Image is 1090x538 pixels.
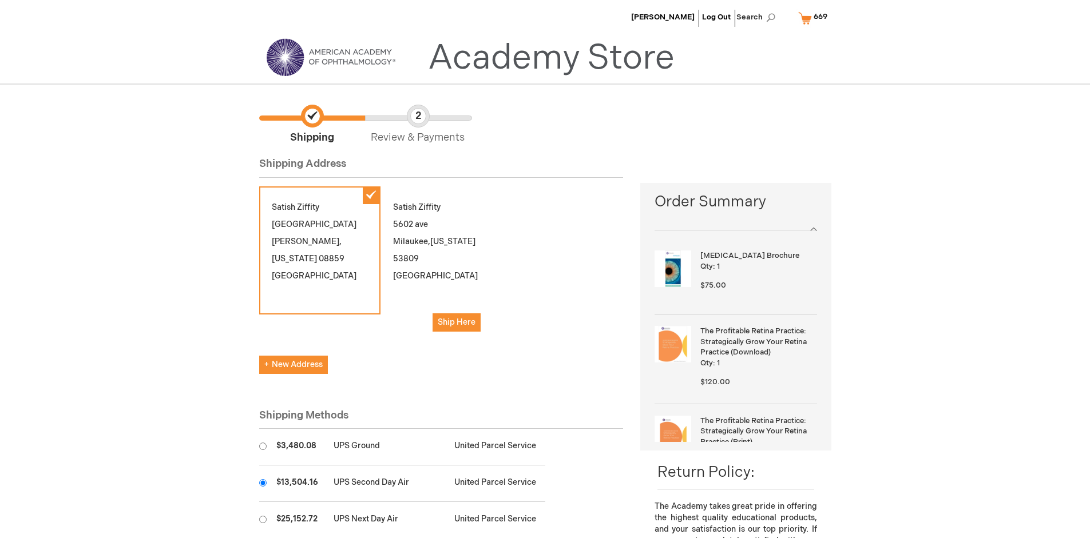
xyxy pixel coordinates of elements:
img: The Profitable Retina Practice: Strategically Grow Your Retina Practice (Print) [655,416,691,452]
span: [US_STATE] [272,254,317,264]
span: [US_STATE] [430,237,475,246]
a: 669 [796,8,835,28]
span: $3,480.08 [276,441,316,451]
span: Qty [700,358,713,368]
strong: The Profitable Retina Practice: Strategically Grow Your Retina Practice (Download) [700,326,814,358]
button: New Address [259,356,328,374]
span: Ship Here [438,317,475,327]
td: UPS Second Day Air [328,465,449,502]
div: Satish Ziffity 5602 ave Milaukee 53809 [GEOGRAPHIC_DATA] [380,186,502,344]
span: , [428,237,430,246]
button: Ship Here [433,313,481,332]
span: New Address [264,360,323,369]
span: 1 [717,358,720,368]
a: Log Out [702,13,731,22]
span: Order Summary [655,192,816,218]
td: UPS Ground [328,429,449,465]
span: $120.00 [700,377,730,386]
div: Shipping Address [259,157,624,178]
div: Shipping Methods [259,408,624,429]
strong: [MEDICAL_DATA] Brochure [700,250,814,261]
img: Amblyopia Brochure [655,250,691,287]
td: United Parcel Service [449,429,545,465]
td: United Parcel Service [449,465,545,502]
a: [PERSON_NAME] [631,13,695,22]
span: Qty [700,262,713,271]
span: 1 [717,262,720,271]
span: Return Policy: [657,464,755,481]
strong: The Profitable Retina Practice: Strategically Grow Your Retina Practice (Print) [700,416,814,448]
span: Search [736,6,780,29]
span: $75.00 [700,281,726,290]
div: Satish Ziffity [GEOGRAPHIC_DATA] [PERSON_NAME] 08859 [GEOGRAPHIC_DATA] [259,186,380,314]
img: The Profitable Retina Practice: Strategically Grow Your Retina Practice (Download) [655,326,691,362]
span: Shipping [259,105,365,145]
span: 669 [814,12,827,21]
span: , [339,237,342,246]
span: $13,504.16 [276,477,318,487]
span: $25,152.72 [276,514,318,524]
span: Review & Payments [365,105,471,145]
a: Academy Store [428,38,675,79]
